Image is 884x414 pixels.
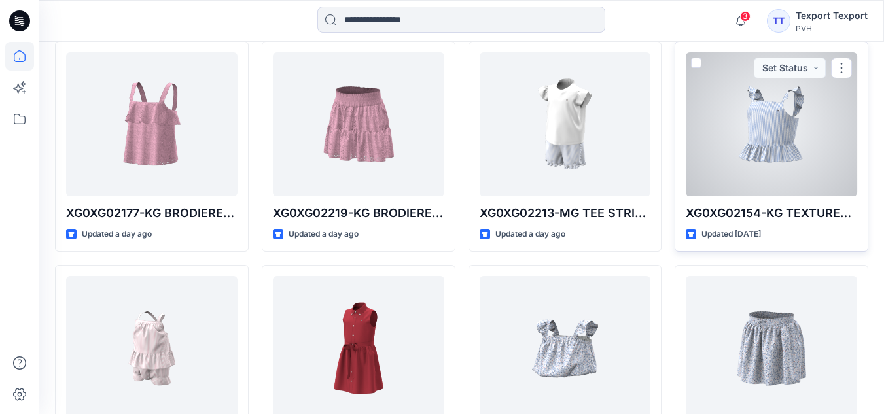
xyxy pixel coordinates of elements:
[82,228,152,241] p: Updated a day ago
[767,9,790,33] div: TT
[796,8,868,24] div: Texport Texport
[289,228,359,241] p: Updated a day ago
[740,11,751,22] span: 3
[686,52,857,196] a: XG0XG02154-KG TEXTURED COTTON TOP SLVLS-V01
[686,204,857,222] p: XG0XG02154-KG TEXTURED COTTON TOP SLVLS-V01
[495,228,565,241] p: Updated a day ago
[480,52,651,196] a: XG0XG02213-MG TEE STRIPE SHORT SET-V01
[66,204,238,222] p: XG0XG02177-KG BRODIERE TOP-V01
[273,52,444,196] a: XG0XG02219-KG BRODIERE SKIRT-V01
[796,24,868,33] div: PVH
[273,204,444,222] p: XG0XG02219-KG BRODIERE SKIRT-V01
[701,228,761,241] p: Updated [DATE]
[66,52,238,196] a: XG0XG02177-KG BRODIERE TOP-V01
[480,204,651,222] p: XG0XG02213-MG TEE STRIPE SHORT SET-V01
